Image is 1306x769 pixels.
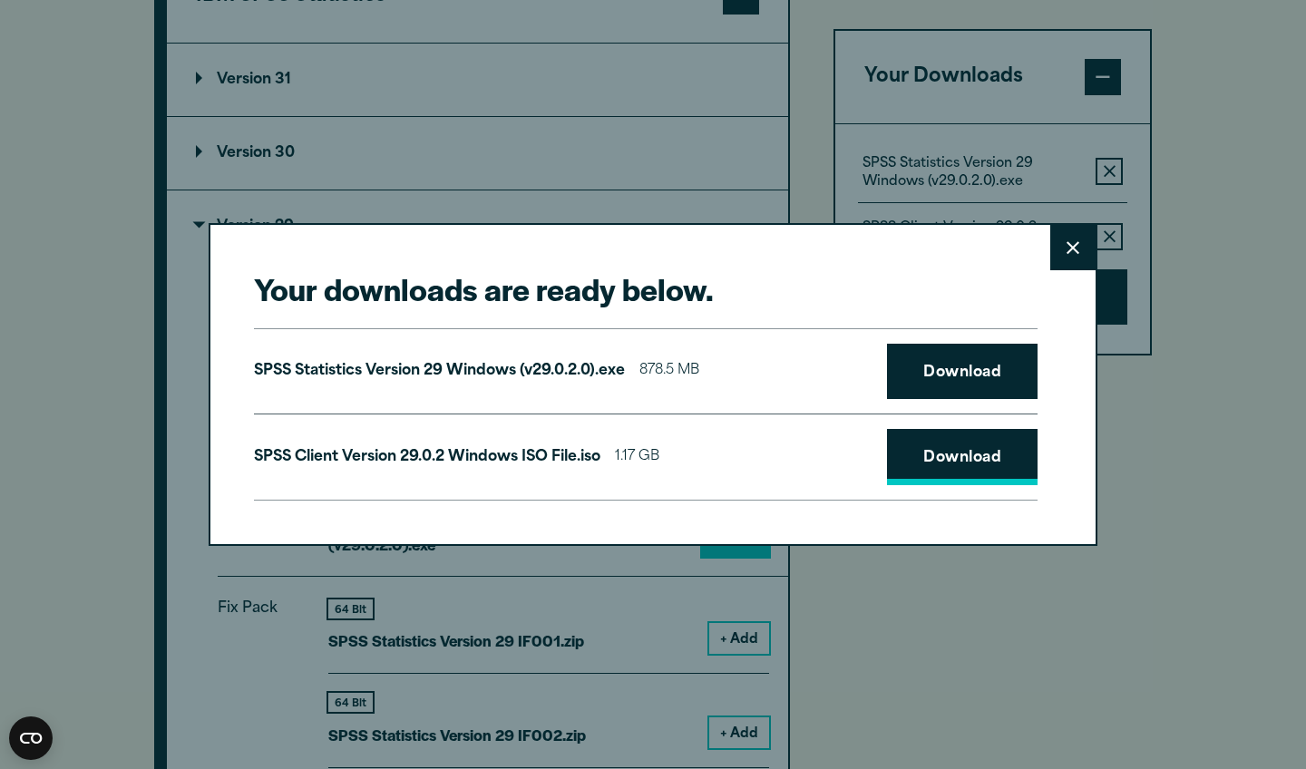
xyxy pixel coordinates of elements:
[254,358,625,384] p: SPSS Statistics Version 29 Windows (v29.0.2.0).exe
[887,344,1038,400] a: Download
[615,444,659,471] span: 1.17 GB
[254,444,600,471] p: SPSS Client Version 29.0.2 Windows ISO File.iso
[9,716,53,760] button: Open CMP widget
[887,429,1038,485] a: Download
[254,268,1038,309] h2: Your downloads are ready below.
[639,358,699,384] span: 878.5 MB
